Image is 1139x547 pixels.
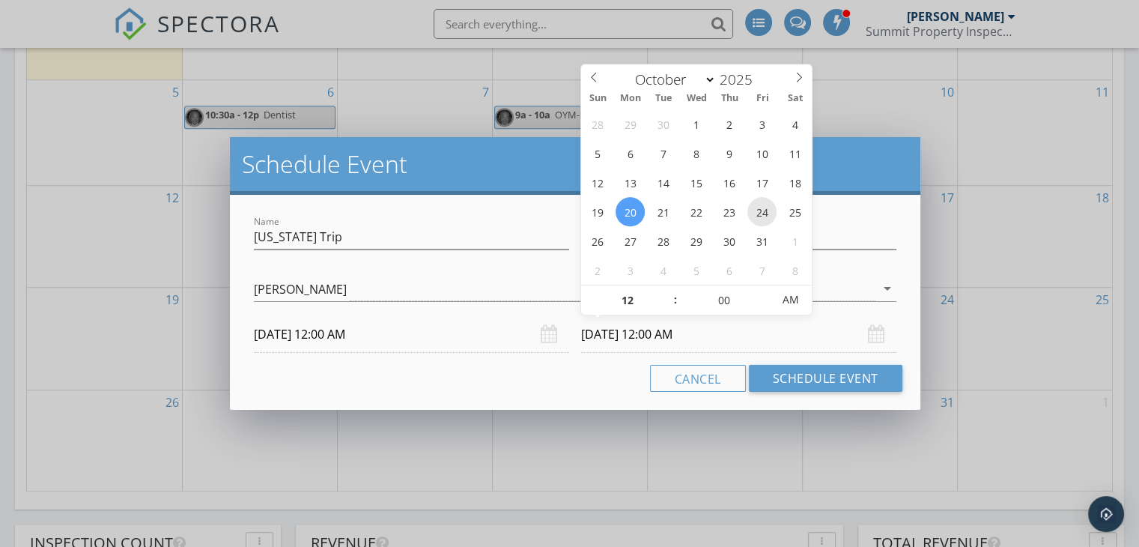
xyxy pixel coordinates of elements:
span: October 26, 2025 [583,226,612,256]
span: October 23, 2025 [714,197,744,226]
h2: Schedule Event [242,149,908,179]
span: November 6, 2025 [714,256,744,285]
span: October 21, 2025 [649,197,678,226]
span: November 5, 2025 [681,256,711,285]
span: Tue [647,94,680,103]
span: October 18, 2025 [780,168,810,197]
span: October 19, 2025 [583,197,612,226]
span: September 30, 2025 [649,109,678,139]
span: October 17, 2025 [747,168,777,197]
span: September 28, 2025 [583,109,612,139]
span: October 3, 2025 [747,109,777,139]
span: November 2, 2025 [583,256,612,285]
span: October 27, 2025 [616,226,645,256]
input: Year [716,70,765,89]
span: October 14, 2025 [649,168,678,197]
span: October 25, 2025 [780,197,810,226]
span: November 7, 2025 [747,256,777,285]
span: November 3, 2025 [616,256,645,285]
span: October 8, 2025 [681,139,711,168]
span: Sat [779,94,812,103]
span: November 8, 2025 [780,256,810,285]
i: arrow_drop_down [878,279,896,297]
input: Select date [581,316,896,353]
span: October 29, 2025 [681,226,711,256]
span: October 10, 2025 [747,139,777,168]
span: October 31, 2025 [747,226,777,256]
span: : [673,285,678,315]
span: October 13, 2025 [616,168,645,197]
span: October 1, 2025 [681,109,711,139]
span: October 12, 2025 [583,168,612,197]
span: Sun [581,94,614,103]
span: Click to toggle [770,285,811,315]
span: Fri [746,94,779,103]
span: October 2, 2025 [714,109,744,139]
span: Thu [713,94,746,103]
span: October 28, 2025 [649,226,678,256]
span: October 30, 2025 [714,226,744,256]
div: Open Intercom Messenger [1088,496,1124,532]
div: [PERSON_NAME] [254,282,347,296]
span: September 29, 2025 [616,109,645,139]
span: October 4, 2025 [780,109,810,139]
button: Cancel [650,365,746,392]
span: October 24, 2025 [747,197,777,226]
span: Wed [680,94,713,103]
button: Schedule Event [749,365,902,392]
span: November 1, 2025 [780,226,810,256]
span: Mon [614,94,647,103]
span: October 6, 2025 [616,139,645,168]
span: October 5, 2025 [583,139,612,168]
span: November 4, 2025 [649,256,678,285]
span: October 15, 2025 [681,168,711,197]
span: October 22, 2025 [681,197,711,226]
span: October 7, 2025 [649,139,678,168]
input: Select date [254,316,569,353]
span: October 11, 2025 [780,139,810,168]
span: October 16, 2025 [714,168,744,197]
span: October 20, 2025 [616,197,645,226]
span: October 9, 2025 [714,139,744,168]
